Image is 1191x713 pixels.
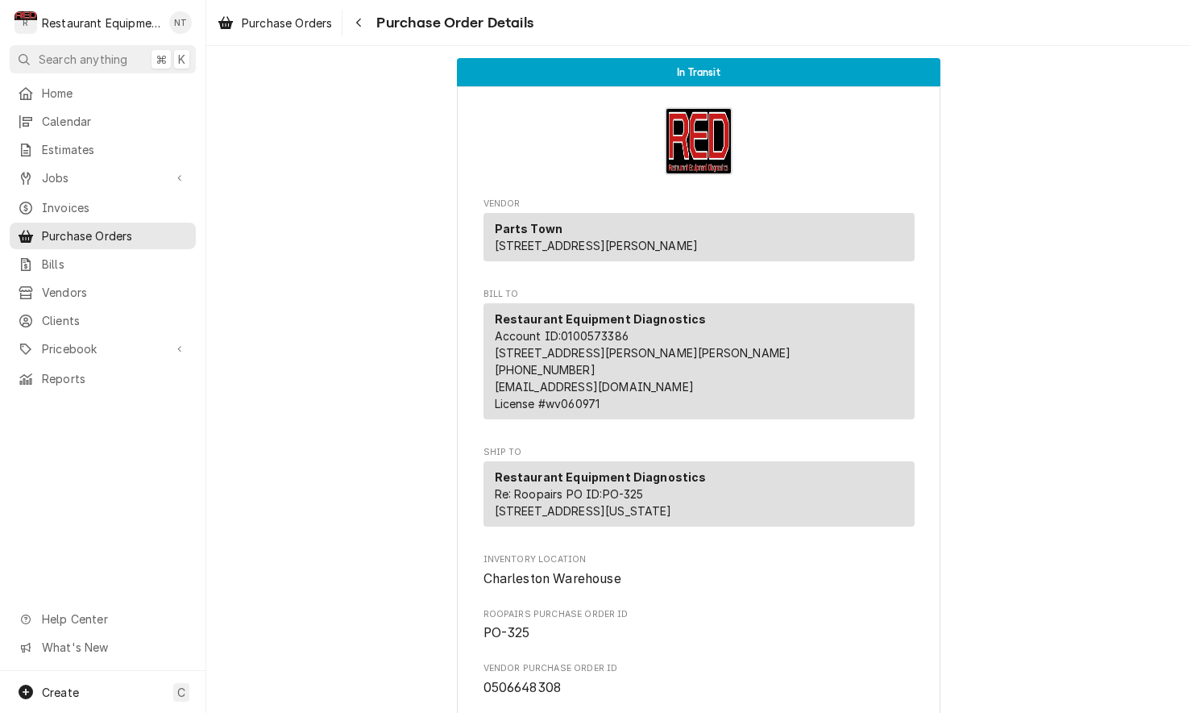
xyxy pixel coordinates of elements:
a: Purchase Orders [10,223,196,249]
span: Help Center [42,611,186,628]
span: Inventory Location [483,553,915,566]
span: Roopairs Purchase Order ID [483,623,915,643]
span: Search anything [39,51,127,68]
span: Invoices [42,199,188,216]
div: Restaurant Equipment Diagnostics [42,15,160,31]
button: Navigate back [346,10,371,35]
span: Vendor Purchase Order ID [483,678,915,698]
span: Account ID: 0100573386 [495,329,629,343]
span: License # wv060971 [495,397,600,411]
a: Go to Help Center [10,606,196,632]
strong: Restaurant Equipment Diagnostics [495,470,707,484]
a: Go to Pricebook [10,336,196,362]
span: Create [42,686,79,699]
a: Clients [10,307,196,334]
span: Vendors [42,284,188,301]
span: Vendor [483,198,915,211]
span: Estimates [42,141,188,158]
div: Vendor [483,213,915,261]
div: Ship To [483,461,915,527]
div: NT [169,11,192,34]
span: Inventory Location [483,569,915,589]
img: Logo [665,107,732,175]
a: Go to What's New [10,634,196,661]
div: Vendor Purchase Order ID [483,662,915,697]
button: Search anything⌘K [10,45,196,73]
div: Bill To [483,303,915,419]
div: Purchase Order Vendor [483,198,915,269]
span: Re: Roopairs PO ID: PO-325 [495,487,644,501]
span: Jobs [42,169,164,186]
span: Vendor Purchase Order ID [483,662,915,675]
div: Vendor [483,213,915,268]
div: Bill To [483,303,915,426]
span: Home [42,85,188,102]
span: Roopairs Purchase Order ID [483,608,915,621]
a: Go to Jobs [10,165,196,191]
a: Calendar [10,108,196,135]
span: Pricebook [42,340,164,357]
span: Clients [42,312,188,329]
a: [EMAIL_ADDRESS][DOMAIN_NAME] [495,380,694,394]
a: Invoices [10,194,196,221]
a: Vendors [10,279,196,306]
div: Nick Tussey's Avatar [169,11,192,34]
span: Charleston Warehouse [483,571,621,586]
span: Bill To [483,288,915,301]
a: Bills [10,251,196,277]
div: Purchase Order Bill To [483,288,915,427]
a: [PHONE_NUMBER] [495,363,595,377]
span: Bills [42,256,188,273]
div: Ship To [483,461,915,533]
span: [STREET_ADDRESS][US_STATE] [495,504,672,518]
strong: Parts Town [495,222,563,236]
span: Reports [42,370,188,387]
span: Purchase Orders [42,227,188,244]
div: Status [457,58,940,86]
a: Home [10,80,196,106]
div: Purchase Order Ship To [483,446,915,534]
div: Roopairs Purchase Order ID [483,608,915,643]
span: 0506648308 [483,680,562,695]
span: K [178,51,185,68]
span: Ship To [483,446,915,459]
span: [STREET_ADDRESS][PERSON_NAME][PERSON_NAME] [495,346,791,360]
span: In Transit [677,67,720,77]
a: Estimates [10,136,196,163]
span: [STREET_ADDRESS][PERSON_NAME] [495,239,699,252]
span: PO-325 [483,625,530,640]
div: R [15,11,37,34]
span: What's New [42,639,186,656]
a: Purchase Orders [211,10,338,36]
span: C [177,684,185,701]
span: Purchase Orders [242,15,332,31]
span: Calendar [42,113,188,130]
div: Restaurant Equipment Diagnostics's Avatar [15,11,37,34]
span: ⌘ [156,51,167,68]
a: Reports [10,365,196,392]
strong: Restaurant Equipment Diagnostics [495,312,707,326]
div: Inventory Location [483,553,915,588]
span: Purchase Order Details [371,12,533,34]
